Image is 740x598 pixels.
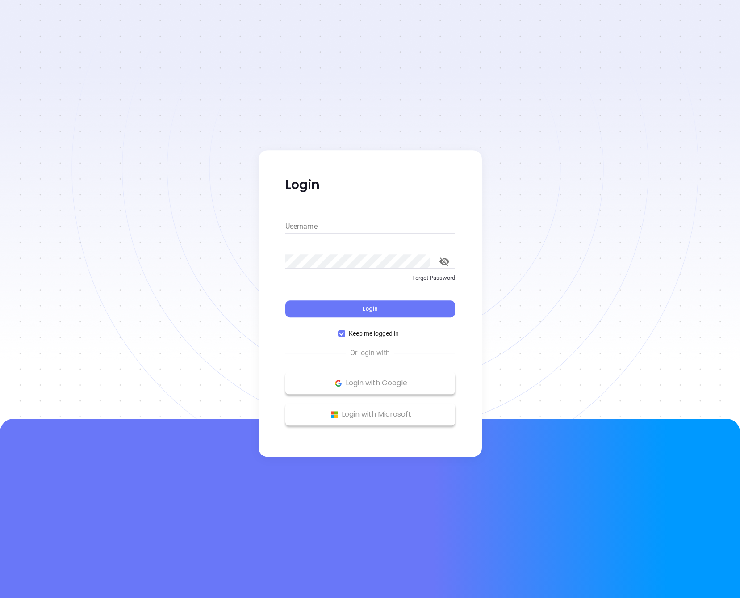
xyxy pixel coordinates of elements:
[345,328,402,338] span: Keep me logged in
[434,251,455,272] button: toggle password visibility
[346,348,394,358] span: Or login with
[290,408,451,421] p: Login with Microsoft
[363,305,378,312] span: Login
[333,378,344,389] img: Google Logo
[329,409,340,420] img: Microsoft Logo
[285,403,455,425] button: Microsoft Logo Login with Microsoft
[285,274,455,282] p: Forgot Password
[285,177,455,193] p: Login
[285,372,455,394] button: Google Logo Login with Google
[290,376,451,390] p: Login with Google
[285,274,455,290] a: Forgot Password
[285,300,455,317] button: Login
